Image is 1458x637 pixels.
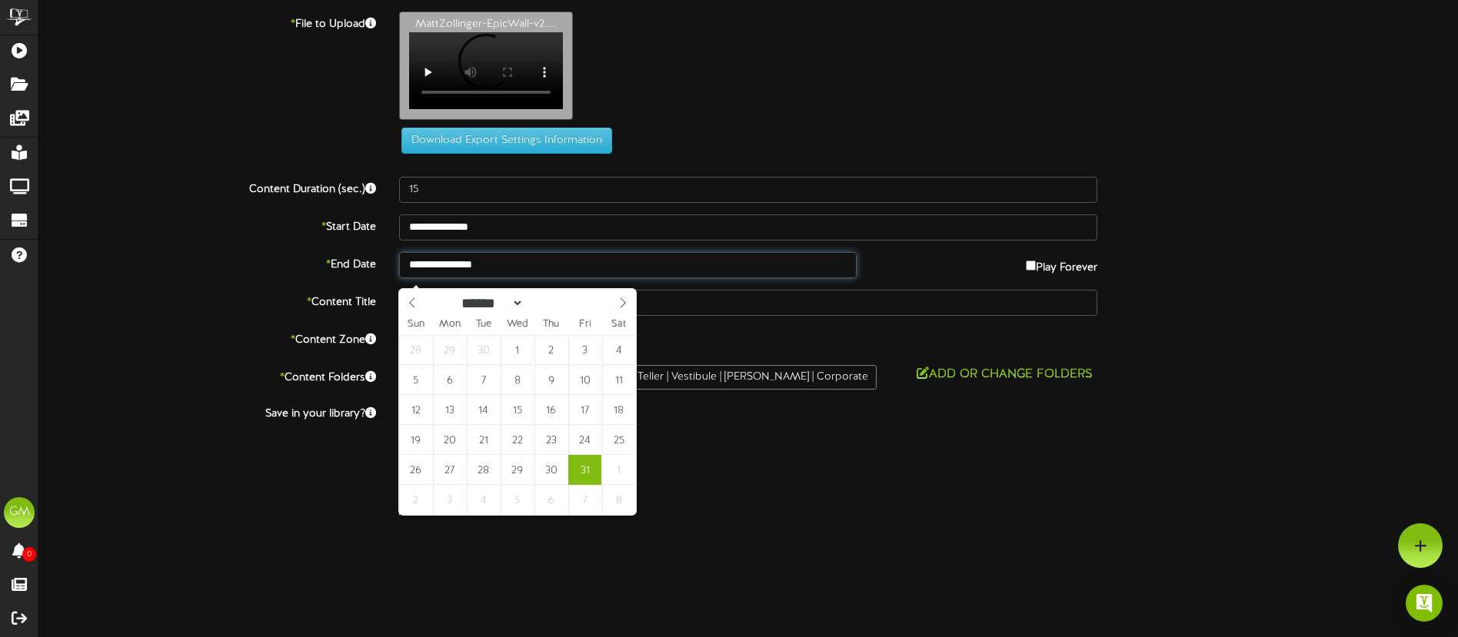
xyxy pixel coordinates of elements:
[467,485,500,515] span: November 4, 2025
[602,455,635,485] span: November 1, 2025
[27,252,388,273] label: End Date
[467,335,500,365] span: September 30, 2025
[433,425,466,455] span: October 20, 2025
[467,455,500,485] span: October 28, 2025
[4,497,35,528] div: GM
[399,395,432,425] span: October 12, 2025
[22,547,36,562] span: 0
[534,485,568,515] span: November 6, 2025
[1026,252,1097,276] label: Play Forever
[602,395,635,425] span: October 18, 2025
[568,425,601,455] span: October 24, 2025
[433,335,466,365] span: September 29, 2025
[534,455,568,485] span: October 30, 2025
[399,335,432,365] span: September 28, 2025
[501,455,534,485] span: October 29, 2025
[27,327,388,348] label: Content Zone
[568,485,601,515] span: November 7, 2025
[399,425,432,455] span: October 19, 2025
[568,365,601,395] span: October 10, 2025
[568,395,601,425] span: October 17, 2025
[912,365,1097,384] button: Add or Change Folders
[534,335,568,365] span: October 2, 2025
[409,32,563,109] video: Your browser does not support HTML5 video.
[568,320,602,330] span: Fri
[501,335,534,365] span: October 1, 2025
[433,320,467,330] span: Mon
[568,335,601,365] span: October 3, 2025
[27,365,388,386] label: Content Folders
[1406,585,1443,622] div: Open Intercom Messenger
[433,365,466,395] span: October 6, 2025
[399,485,432,515] span: November 2, 2025
[399,455,432,485] span: October 26, 2025
[27,401,388,422] label: Save in your library?
[27,290,388,310] label: Content Title
[467,320,501,330] span: Tue
[467,365,500,395] span: October 7, 2025
[501,320,534,330] span: Wed
[524,295,579,311] input: Year
[501,395,534,425] span: October 15, 2025
[433,485,466,515] span: November 3, 2025
[534,395,568,425] span: October 16, 2025
[602,335,635,365] span: October 4, 2025
[467,395,500,425] span: October 14, 2025
[602,425,635,455] span: October 25, 2025
[534,320,568,330] span: Thu
[1026,260,1036,270] input: Play Forever
[568,455,601,485] span: October 31, 2025
[27,12,388,32] label: File to Upload
[602,365,635,395] span: October 11, 2025
[433,455,466,485] span: October 27, 2025
[534,425,568,455] span: October 23, 2025
[501,425,534,455] span: October 22, 2025
[27,177,388,197] label: Content Duration (sec.)
[501,485,534,515] span: November 5, 2025
[399,320,433,330] span: Sun
[602,320,636,330] span: Sat
[394,134,612,146] a: Download Export Settings Information
[399,365,432,395] span: October 5, 2025
[433,395,466,425] span: October 13, 2025
[602,485,635,515] span: November 8, 2025
[534,365,568,395] span: October 9, 2025
[501,365,534,395] span: October 8, 2025
[27,214,388,235] label: Start Date
[399,290,1097,316] input: Title of this Content
[467,425,500,455] span: October 21, 2025
[399,365,877,390] div: Member Stories Quotes - All Branches | Epic | Teller | Vestibule | [PERSON_NAME] | Corporate
[401,128,612,154] button: Download Export Settings Information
